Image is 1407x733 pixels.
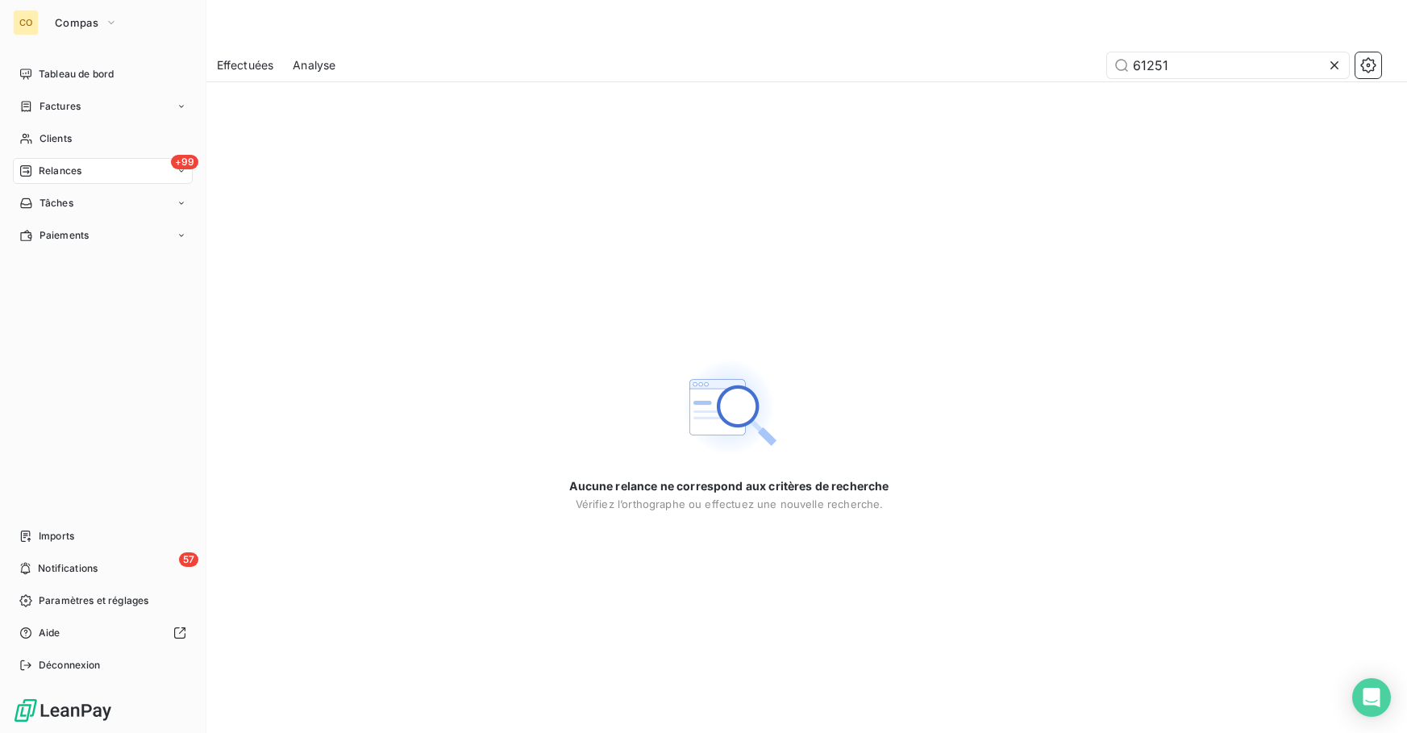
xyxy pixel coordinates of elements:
span: Compas [55,16,98,29]
span: Imports [39,529,74,544]
span: Factures [40,99,81,114]
div: Open Intercom Messenger [1352,678,1391,717]
input: Rechercher [1107,52,1349,78]
span: Tableau de bord [39,67,114,81]
span: Tâches [40,196,73,210]
span: Paramètres et réglages [39,593,148,608]
span: Clients [40,131,72,146]
img: Logo LeanPay [13,698,113,723]
span: Vérifiez l’orthographe ou effectuez une nouvelle recherche. [576,498,884,510]
span: Aucune relance ne correspond aux critères de recherche [569,478,889,494]
span: Effectuées [217,57,274,73]
span: Déconnexion [39,658,101,673]
div: CO [13,10,39,35]
a: Aide [13,620,193,646]
span: Paiements [40,228,89,243]
span: Notifications [38,561,98,576]
span: Analyse [293,57,335,73]
span: 57 [179,552,198,567]
span: Aide [39,626,60,640]
span: Relances [39,164,81,178]
img: Empty state [677,356,781,459]
span: +99 [171,155,198,169]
